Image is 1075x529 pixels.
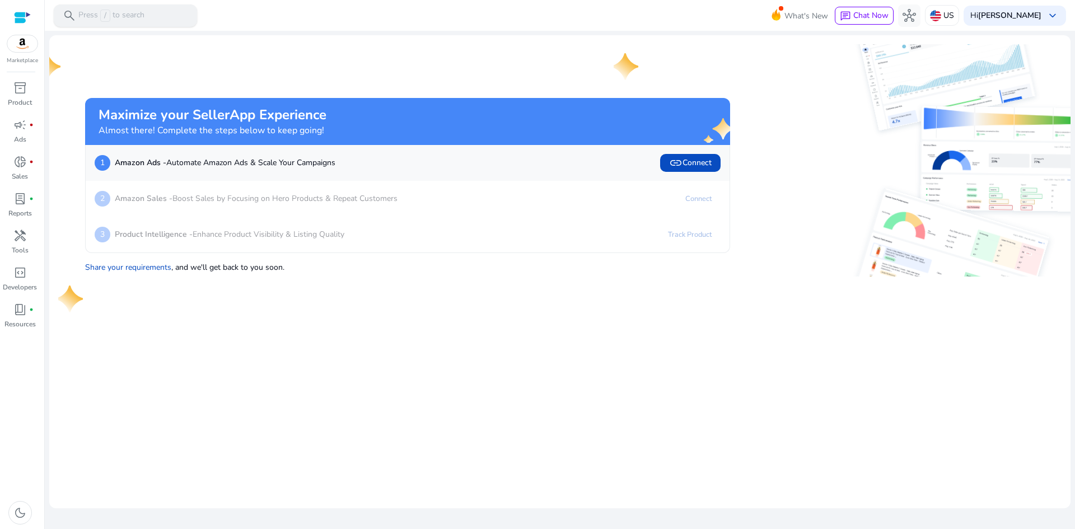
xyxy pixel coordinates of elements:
span: fiber_manual_record [29,307,34,312]
span: chat [840,11,851,22]
b: Product Intelligence - [115,229,193,240]
b: Amazon Ads - [115,157,166,168]
span: / [100,10,110,22]
p: Tools [12,245,29,255]
span: fiber_manual_record [29,196,34,201]
p: Developers [3,282,37,292]
p: Resources [4,319,36,329]
button: linkConnect [660,154,721,172]
span: Connect [669,156,712,170]
b: Amazon Sales - [115,193,172,204]
p: 2 [95,191,110,207]
span: lab_profile [13,192,27,205]
p: Product [8,97,32,107]
b: [PERSON_NAME] [978,10,1041,21]
span: hub [903,9,916,22]
span: campaign [13,118,27,132]
p: 1 [95,155,110,171]
img: one-star.svg [614,53,641,80]
span: code_blocks [13,266,27,279]
img: one-star.svg [36,53,63,80]
span: fiber_manual_record [29,160,34,164]
p: Automate Amazon Ads & Scale Your Campaigns [115,157,335,168]
p: Reports [8,208,32,218]
p: Hi [970,12,1041,20]
a: Track Product [659,226,721,244]
img: one-star.svg [58,285,85,312]
span: donut_small [13,155,27,168]
span: Chat Now [853,10,889,21]
p: 3 [95,227,110,242]
p: Sales [12,171,28,181]
h4: Almost there! Complete the steps below to keep going! [99,125,326,136]
span: dark_mode [13,506,27,519]
span: keyboard_arrow_down [1046,9,1059,22]
img: us.svg [930,10,941,21]
p: , and we'll get back to you soon. [85,257,730,273]
img: amazon.svg [7,35,38,52]
span: handyman [13,229,27,242]
span: What's New [784,6,828,26]
span: book_4 [13,303,27,316]
p: Press to search [78,10,144,22]
a: Connect [676,190,721,208]
p: Enhance Product Visibility & Listing Quality [115,228,344,240]
span: fiber_manual_record [29,123,34,127]
span: inventory_2 [13,81,27,95]
span: search [63,9,76,22]
button: chatChat Now [835,7,894,25]
p: US [943,6,954,25]
p: Marketplace [7,57,38,65]
span: link [669,156,683,170]
button: hub [898,4,920,27]
p: Boost Sales by Focusing on Hero Products & Repeat Customers [115,193,398,204]
h2: Maximize your SellerApp Experience [99,107,326,123]
a: Share your requirements [85,262,171,273]
p: Ads [14,134,26,144]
